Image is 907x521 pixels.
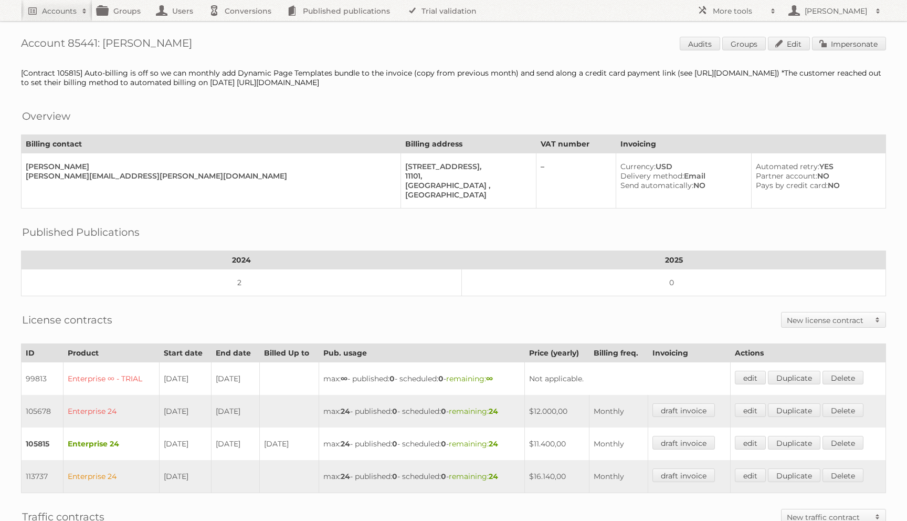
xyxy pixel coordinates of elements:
[486,374,493,383] strong: ∞
[620,171,743,181] div: Email
[260,344,319,362] th: Billed Up to
[870,312,885,327] span: Toggle
[731,344,886,362] th: Actions
[22,269,462,296] td: 2
[22,251,462,269] th: 2024
[159,428,212,460] td: [DATE]
[400,135,536,153] th: Billing address
[536,135,616,153] th: VAT number
[735,403,766,417] a: edit
[341,407,350,416] strong: 24
[525,362,731,395] td: Not applicable.
[441,407,446,416] strong: 0
[22,344,64,362] th: ID
[159,362,212,395] td: [DATE]
[756,171,877,181] div: NO
[159,460,212,493] td: [DATE]
[589,460,648,493] td: Monthly
[822,371,863,384] a: Delete
[589,395,648,428] td: Monthly
[489,439,498,449] strong: 24
[822,468,863,482] a: Delete
[212,395,260,428] td: [DATE]
[405,162,528,171] div: [STREET_ADDRESS],
[768,403,820,417] a: Duplicate
[589,344,648,362] th: Billing freq.
[319,460,525,493] td: max: - published: - scheduled: -
[319,395,525,428] td: max: - published: - scheduled: -
[21,37,886,53] h1: Account 85441: [PERSON_NAME]
[319,428,525,460] td: max: - published: - scheduled: -
[713,6,765,16] h2: More tools
[341,472,350,481] strong: 24
[22,395,64,428] td: 105678
[449,472,498,481] span: remaining:
[652,436,715,450] a: draft invoice
[536,153,616,209] td: –
[405,171,528,181] div: 11101,
[812,37,886,50] a: Impersonate
[525,460,589,493] td: $16.140,00
[735,468,766,482] a: edit
[392,472,397,481] strong: 0
[652,403,715,417] a: draft invoice
[212,428,260,460] td: [DATE]
[26,162,392,171] div: [PERSON_NAME]
[648,344,731,362] th: Invoicing
[680,37,720,50] a: Audits
[63,344,159,362] th: Product
[620,181,743,190] div: NO
[446,374,493,383] span: remaining:
[620,181,693,190] span: Send automatically:
[22,428,64,460] td: 105815
[768,37,810,50] a: Edit
[159,395,212,428] td: [DATE]
[22,135,401,153] th: Billing contact
[768,371,820,384] a: Duplicate
[22,312,112,328] h2: License contracts
[462,251,886,269] th: 2025
[21,68,886,87] div: [Contract 105815] Auto-billing is off so we can monthly add Dynamic Page Templates bundle to the ...
[756,162,877,171] div: YES
[405,190,528,200] div: [GEOGRAPHIC_DATA]
[159,344,212,362] th: Start date
[319,362,525,395] td: max: - published: - scheduled: -
[389,374,395,383] strong: 0
[768,436,820,450] a: Duplicate
[319,344,525,362] th: Pub. usage
[449,439,498,449] span: remaining:
[22,224,140,240] h2: Published Publications
[722,37,766,50] a: Groups
[63,362,159,395] td: Enterprise ∞ - TRIAL
[787,315,870,326] h2: New license contract
[620,171,684,181] span: Delivery method:
[63,395,159,428] td: Enterprise 24
[405,181,528,190] div: [GEOGRAPHIC_DATA] ,
[449,407,498,416] span: remaining:
[525,344,589,362] th: Price (yearly)
[462,269,886,296] td: 0
[782,312,885,327] a: New license contract
[63,428,159,460] td: Enterprise 24
[22,362,64,395] td: 99813
[63,460,159,493] td: Enterprise 24
[441,439,446,449] strong: 0
[735,371,766,384] a: edit
[341,374,347,383] strong: ∞
[392,407,397,416] strong: 0
[822,403,863,417] a: Delete
[489,472,498,481] strong: 24
[525,395,589,428] td: $12.000,00
[525,428,589,460] td: $11.400,00
[652,468,715,482] a: draft invoice
[26,171,392,181] div: [PERSON_NAME][EMAIL_ADDRESS][PERSON_NAME][DOMAIN_NAME]
[22,108,70,124] h2: Overview
[616,135,885,153] th: Invoicing
[756,171,817,181] span: Partner account:
[392,439,397,449] strong: 0
[438,374,444,383] strong: 0
[441,472,446,481] strong: 0
[341,439,350,449] strong: 24
[22,460,64,493] td: 113737
[756,181,877,190] div: NO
